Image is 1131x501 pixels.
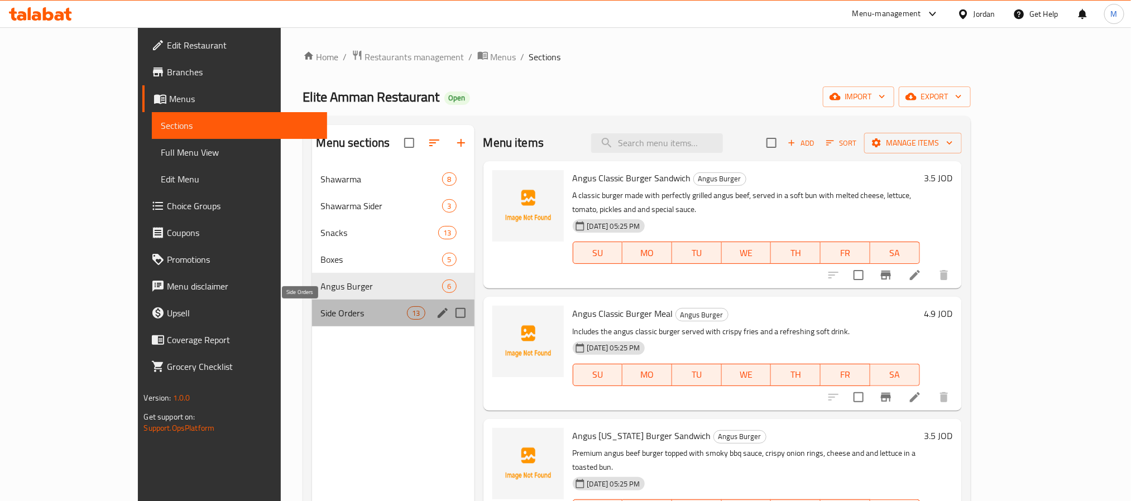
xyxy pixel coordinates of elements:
img: Angus Classic Burger Sandwich [492,170,564,242]
span: WE [726,367,767,383]
button: TU [672,242,722,264]
div: items [442,253,456,266]
h2: Menu sections [317,134,390,151]
span: FR [825,367,866,383]
div: Angus Burger [675,308,729,321]
span: MO [627,245,668,261]
div: Angus Burger6 [312,273,475,300]
button: delete [931,384,957,411]
input: search [591,133,723,153]
button: MO [622,242,672,264]
button: SU [573,242,623,264]
span: SU [578,245,619,261]
a: Sections [152,112,327,139]
span: import [832,90,885,104]
span: TU [677,367,717,383]
p: Includes the angus classic burger served with crispy fries and a refreshing soft drink. [573,325,920,339]
span: Edit Restaurant [167,38,318,52]
span: Coverage Report [167,333,318,346]
div: items [438,226,456,239]
a: Menu disclaimer [142,273,327,300]
span: 1.0.0 [173,391,190,405]
button: TU [672,364,722,386]
span: MO [627,367,668,383]
span: 6 [443,281,456,292]
span: 8 [443,174,456,185]
span: Add [786,137,816,150]
button: edit [434,305,451,321]
span: Angus Burger [714,430,766,443]
img: Angus Classic Burger Meal [492,306,564,377]
div: items [442,199,456,213]
button: Branch-specific-item [873,262,899,288]
span: 13 [439,228,456,238]
span: Sections [161,119,318,132]
button: FR [821,364,870,386]
span: Choice Groups [167,199,318,213]
p: Premium angus beef burger topped with smoky bbq sauce, crispy onion rings, cheese and and lettuce... [573,446,920,474]
span: Coupons [167,226,318,239]
div: items [442,280,456,293]
div: Shawarma [321,172,443,186]
div: Boxes [321,253,443,266]
span: TU [677,245,717,261]
span: Sort items [819,134,864,152]
span: 13 [408,308,424,319]
h2: Menu items [483,134,544,151]
button: TH [771,242,821,264]
span: 5 [443,254,456,265]
div: Shawarma8 [312,166,475,192]
span: Side Orders [321,306,408,320]
div: Jordan [974,8,995,20]
button: SU [573,364,623,386]
div: items [407,306,425,320]
button: Sort [823,134,860,152]
span: M [1111,8,1118,20]
span: Sort sections [421,129,448,156]
nav: breadcrumb [303,50,971,64]
a: Edit Restaurant [142,32,327,59]
div: Menu-management [852,7,921,21]
a: Grocery Checklist [142,353,327,380]
span: [DATE] 05:25 PM [583,479,645,489]
p: A classic burger made with perfectly grilled angus beef, served in a soft bun with melted cheese,... [573,189,920,216]
button: MO [622,364,672,386]
span: Elite Amman Restaurant [303,84,440,109]
span: SA [875,367,916,383]
span: Sort [826,137,857,150]
span: export [908,90,962,104]
div: Angus Burger [693,172,746,186]
span: Add item [783,134,819,152]
a: Promotions [142,246,327,273]
a: Choice Groups [142,192,327,219]
a: Coverage Report [142,326,327,353]
h6: 3.5 JOD [924,170,953,186]
a: Menus [142,85,327,112]
span: Shawarma Sider [321,199,443,213]
span: [DATE] 05:25 PM [583,343,645,353]
button: SA [870,364,920,386]
li: / [343,50,347,64]
div: Snacks [321,226,439,239]
span: Select section [760,131,783,155]
button: import [823,86,894,107]
span: Version: [143,391,171,405]
a: Support.OpsPlatform [143,421,214,435]
li: / [469,50,473,64]
span: Angus [US_STATE] Burger Sandwich [573,427,711,444]
span: Menus [491,50,516,64]
span: Sections [529,50,561,64]
span: Select to update [847,263,870,287]
button: Add [783,134,819,152]
a: Edit menu item [908,391,922,404]
img: Angus Texas Burger Sandwich [492,428,564,499]
div: Shawarma Sider3 [312,192,475,219]
a: Upsell [142,300,327,326]
span: Branches [167,65,318,79]
button: WE [722,242,771,264]
div: Snacks13 [312,219,475,246]
button: Add section [448,129,475,156]
span: Full Menu View [161,146,318,159]
a: Full Menu View [152,139,327,166]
